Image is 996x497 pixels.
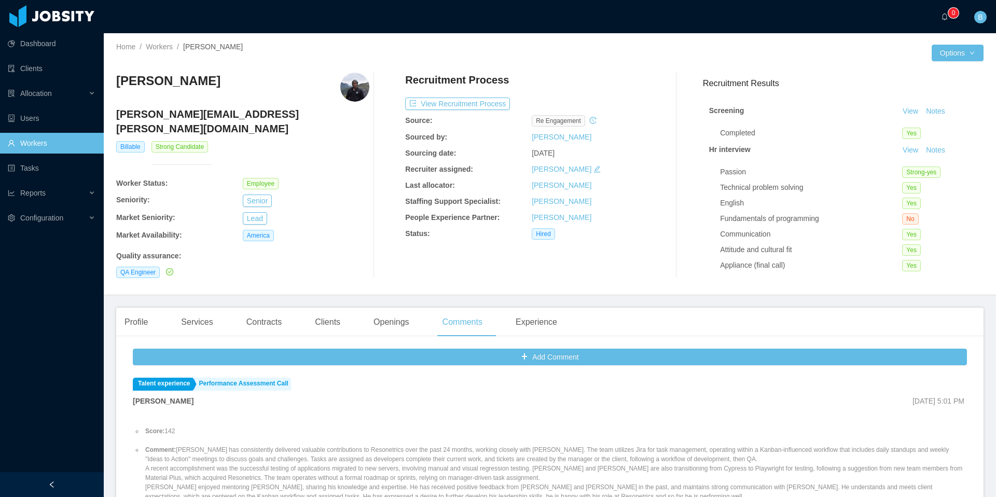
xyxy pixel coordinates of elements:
h3: [PERSON_NAME] [116,73,220,89]
a: icon: check-circle [164,268,173,276]
b: Worker Status: [116,179,168,187]
span: Billable [116,141,145,153]
h3: Recruitment Results [703,77,984,90]
a: Performance Assessment Call [194,378,291,391]
div: Appliance (final call) [720,260,902,271]
span: [DATE] [532,149,555,157]
span: Strong Candidate [151,141,208,153]
span: Yes [902,244,921,256]
b: Status: [405,229,430,238]
b: Recruiter assigned: [405,165,473,173]
b: Seniority: [116,196,150,204]
b: Sourcing date: [405,149,456,157]
span: Yes [902,198,921,209]
h4: Recruitment Process [405,73,509,87]
a: [PERSON_NAME] [532,133,591,141]
b: People Experience Partner: [405,213,500,222]
a: [PERSON_NAME] [532,213,591,222]
b: Staffing Support Specialist: [405,197,501,205]
li: 142 [143,426,967,436]
b: Market Seniority: [116,213,175,222]
a: icon: userWorkers [8,133,95,154]
div: Profile [116,308,156,337]
a: [PERSON_NAME] [532,197,591,205]
button: icon: exportView Recruitment Process [405,98,510,110]
div: English [720,198,902,209]
strong: [PERSON_NAME] [133,397,193,405]
strong: Comment: [145,446,176,453]
div: Passion [720,167,902,177]
span: Yes [902,260,921,271]
span: [PERSON_NAME] [183,43,243,51]
i: icon: check-circle [166,268,173,275]
a: Workers [146,43,173,51]
div: Attitude and cultural fit [720,244,902,255]
div: Clients [307,308,349,337]
span: Configuration [20,214,63,222]
a: icon: robotUsers [8,108,95,129]
b: Last allocator: [405,181,455,189]
i: icon: bell [941,13,948,20]
a: [PERSON_NAME] [532,181,591,189]
i: icon: line-chart [8,189,15,197]
span: Yes [902,182,921,194]
span: Reports [20,189,46,197]
b: Source: [405,116,432,125]
i: icon: history [589,117,597,124]
div: Comments [434,308,491,337]
strong: Hr interview [709,145,751,154]
a: Talent experience [133,378,193,391]
span: QA Engineer [116,267,160,278]
span: [DATE] 5:01 PM [912,397,964,405]
button: Notes [922,105,949,118]
a: View [899,146,922,154]
button: Senior [243,195,272,207]
i: icon: setting [8,214,15,222]
b: Sourced by: [405,133,447,141]
i: icon: solution [8,90,15,97]
span: re engagement [532,115,585,127]
span: Employee [243,178,279,189]
div: Contracts [238,308,290,337]
div: Technical problem solving [720,182,902,193]
span: Yes [902,128,921,139]
a: [PERSON_NAME] [532,165,591,173]
div: Experience [507,308,565,337]
div: Fundamentals of programming [720,213,902,224]
span: Yes [902,229,921,240]
div: Openings [365,308,418,337]
strong: Screening [709,106,744,115]
span: No [902,213,918,225]
a: icon: pie-chartDashboard [8,33,95,54]
span: B [978,11,983,23]
i: icon: edit [593,165,601,173]
sup: 0 [948,8,959,18]
a: icon: profileTasks [8,158,95,178]
span: America [243,230,274,241]
span: Hired [532,228,555,240]
h4: [PERSON_NAME][EMAIL_ADDRESS][PERSON_NAME][DOMAIN_NAME] [116,107,369,136]
a: icon: auditClients [8,58,95,79]
span: Allocation [20,89,52,98]
b: Market Availability: [116,231,182,239]
b: Quality assurance : [116,252,181,260]
a: View [899,107,922,115]
button: icon: plusAdd Comment [133,349,967,365]
img: 213c28b7-e6f4-4010-b3f5-c07dd905c507_66563cd790aa8-400w.png [340,73,369,102]
a: icon: exportView Recruitment Process [405,100,510,108]
div: Communication [720,229,902,240]
button: Notes [922,144,949,157]
div: Completed [720,128,902,139]
a: Home [116,43,135,51]
span: / [177,43,179,51]
div: Services [173,308,221,337]
strong: Score: [145,427,164,435]
span: / [140,43,142,51]
button: Optionsicon: down [932,45,984,61]
button: Lead [243,212,267,225]
span: Strong-yes [902,167,940,178]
